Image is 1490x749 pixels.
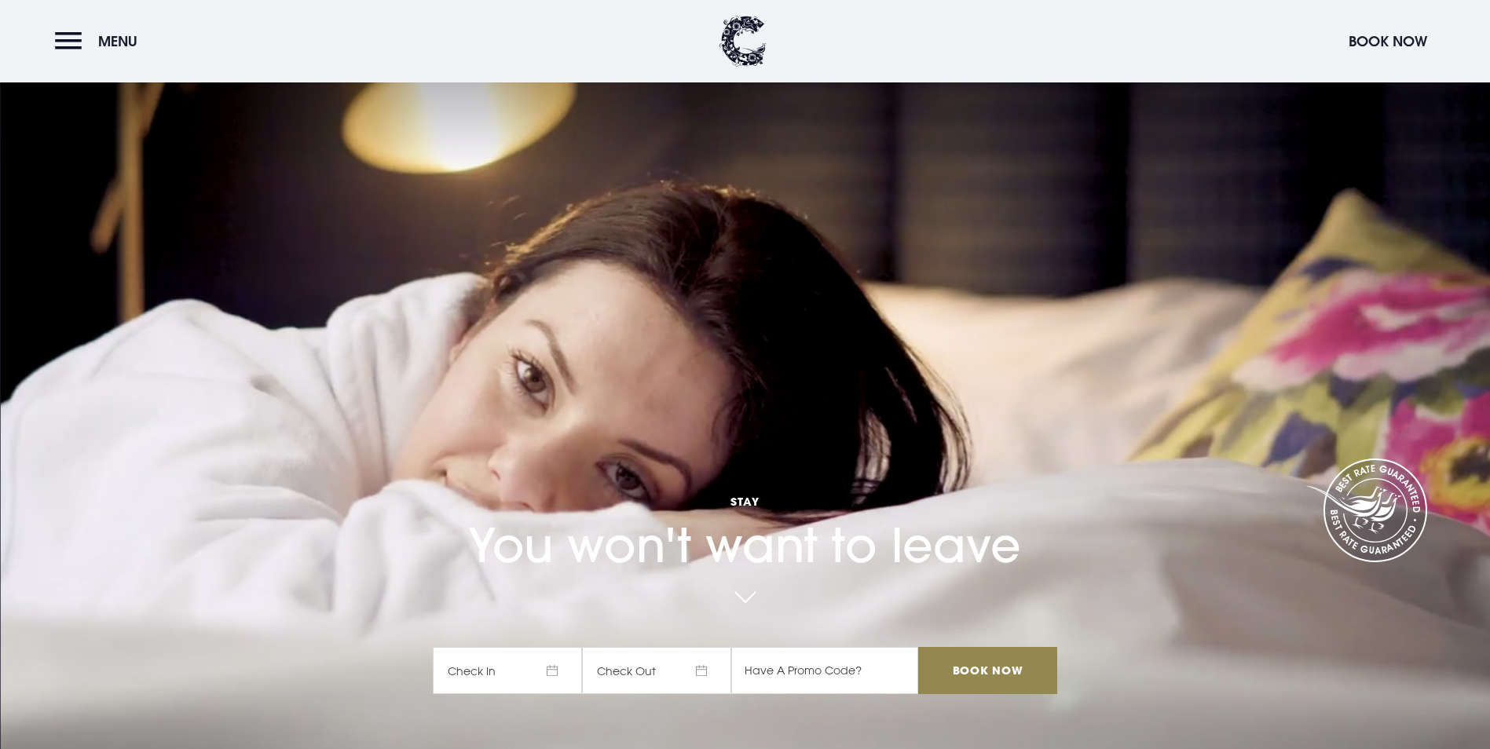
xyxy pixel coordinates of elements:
span: Stay [433,494,1056,509]
button: Menu [55,24,145,58]
button: Book Now [1341,24,1435,58]
img: Clandeboye Lodge [719,16,767,67]
h1: You won't want to leave [433,447,1056,573]
span: Check Out [582,647,731,694]
input: Book Now [918,647,1056,694]
span: Check In [433,647,582,694]
span: Menu [98,32,137,50]
input: Have A Promo Code? [731,647,918,694]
